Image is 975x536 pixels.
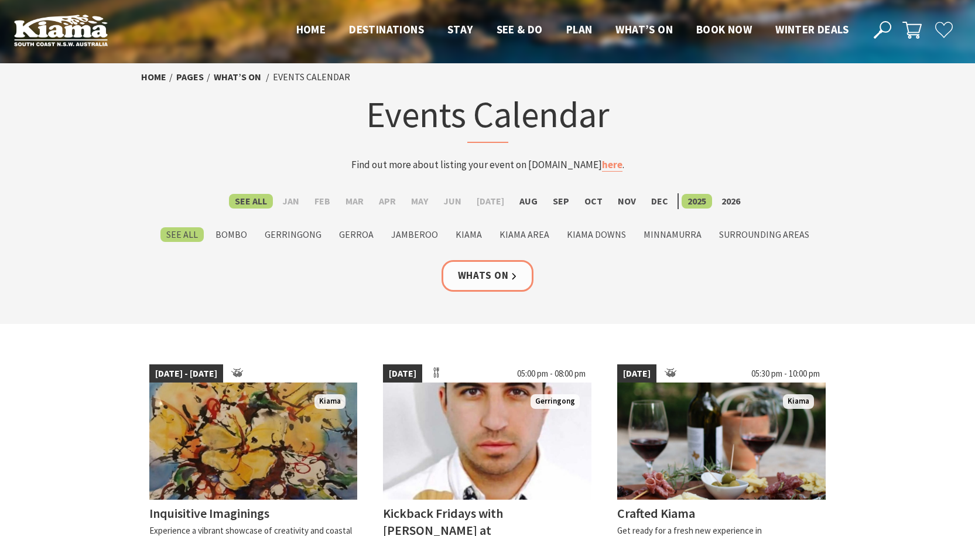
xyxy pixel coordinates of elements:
[296,22,326,36] span: Home
[615,22,673,36] span: What’s On
[514,194,543,209] label: Aug
[349,22,424,36] span: Destinations
[566,22,593,36] span: Plan
[447,22,473,36] span: Stay
[617,383,826,500] img: Wine and cheese placed on a table to enjoy
[229,194,273,209] label: See All
[696,22,752,36] span: Book now
[497,22,543,36] span: See & Do
[713,227,815,242] label: Surrounding Areas
[14,14,108,46] img: Kiama Logo
[258,157,717,173] p: Find out more about listing your event on [DOMAIN_NAME] .
[716,194,746,209] label: 2026
[638,227,707,242] label: Minnamurra
[547,194,575,209] label: Sep
[437,194,467,209] label: Jun
[383,364,422,383] span: [DATE]
[214,71,261,83] a: What’s On
[617,505,695,521] h4: Crafted Kiama
[149,383,358,500] img: Vase of flowers
[149,364,223,383] span: [DATE] - [DATE]
[617,364,656,383] span: [DATE]
[561,227,632,242] label: Kiama Downs
[775,22,849,36] span: Winter Deals
[160,227,204,242] label: See All
[141,71,166,83] a: Home
[511,364,591,383] span: 05:00 pm - 08:00 pm
[745,364,826,383] span: 05:30 pm - 10:00 pm
[531,394,580,409] span: Gerringong
[602,158,622,172] a: here
[285,21,860,40] nav: Main Menu
[612,194,642,209] label: Nov
[259,227,327,242] label: Gerringong
[442,260,534,291] a: Whats On
[309,194,336,209] label: Feb
[645,194,674,209] label: Dec
[405,194,434,209] label: May
[383,383,591,500] img: Jason Invernon
[682,194,712,209] label: 2025
[373,194,402,209] label: Apr
[273,70,350,85] li: Events Calendar
[258,91,717,143] h1: Events Calendar
[450,227,488,242] label: Kiama
[385,227,444,242] label: Jamberoo
[210,227,253,242] label: Bombo
[276,194,305,209] label: Jan
[314,394,345,409] span: Kiama
[176,71,204,83] a: Pages
[340,194,370,209] label: Mar
[494,227,555,242] label: Kiama Area
[579,194,608,209] label: Oct
[149,505,269,521] h4: Inquisitive Imaginings
[471,194,510,209] label: [DATE]
[333,227,379,242] label: Gerroa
